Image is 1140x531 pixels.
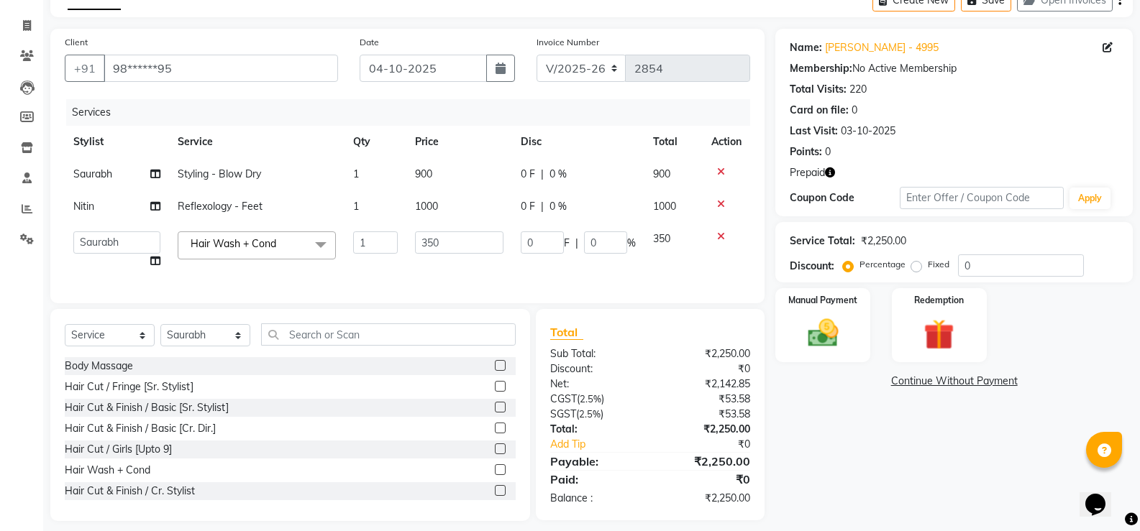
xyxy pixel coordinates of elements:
span: % [627,236,636,251]
div: ( ) [539,407,650,422]
label: Client [65,36,88,49]
div: Membership: [790,61,852,76]
input: Search or Scan [261,323,516,346]
div: Hair Cut & Finish / Basic [Cr. Dir.] [65,421,216,436]
iframe: chat widget [1080,474,1126,517]
span: Prepaid [790,165,825,180]
a: [PERSON_NAME] - 4995 [825,40,939,55]
th: Stylist [65,126,169,158]
div: ₹2,250.00 [650,346,761,361]
span: 0 F [521,199,535,214]
span: Reflexology - Feet [178,200,263,213]
div: Hair Cut & Finish / Cr. Stylist [65,484,195,499]
span: CGST [550,392,577,405]
span: SGST [550,407,576,420]
label: Invoice Number [537,36,599,49]
span: 350 [653,232,670,245]
div: 03-10-2025 [841,124,895,139]
img: _cash.svg [798,315,848,351]
div: ₹0 [650,361,761,377]
div: ₹0 [669,437,761,452]
span: 0 F [521,167,535,182]
div: Coupon Code [790,190,899,206]
div: Hair Cut & Finish / Basic [Sr. Stylist] [65,400,229,415]
th: Total [644,126,703,158]
div: ₹53.58 [650,392,761,407]
span: 1000 [653,200,676,213]
div: ₹2,250.00 [861,234,906,249]
div: Payable: [539,453,650,470]
div: ( ) [539,392,650,407]
span: 900 [415,167,432,180]
span: Nitin [73,200,94,213]
div: ₹53.58 [650,407,761,422]
span: | [541,167,544,182]
a: Add Tip [539,437,669,452]
input: Search by Name/Mobile/Email/Code [104,55,338,82]
div: ₹2,250.00 [650,422,761,437]
div: ₹2,250.00 [650,491,761,506]
span: Hair Wash + Cond [191,237,276,250]
div: Last Visit: [790,124,838,139]
span: 0 % [550,167,567,182]
div: Total: [539,422,650,437]
span: 0 % [550,199,567,214]
th: Service [169,126,345,158]
span: | [575,236,578,251]
label: Manual Payment [788,294,857,307]
div: Sub Total: [539,346,650,361]
div: 0 [852,103,857,118]
div: Hair Cut / Fringe [Sr. Stylist] [65,379,193,394]
div: ₹0 [650,471,761,488]
input: Enter Offer / Coupon Code [900,187,1064,209]
div: Hair Wash + Cond [65,463,150,478]
div: Card on file: [790,103,849,118]
button: Apply [1070,188,1111,209]
div: Name: [790,40,822,55]
div: Discount: [539,361,650,377]
th: Price [406,126,513,158]
div: Total Visits: [790,82,847,97]
div: ₹2,250.00 [650,453,761,470]
th: Action [703,126,750,158]
div: Discount: [790,259,834,274]
span: 1000 [415,200,438,213]
div: 0 [825,144,831,160]
span: F [564,236,570,251]
span: 2.5% [579,408,601,420]
div: ₹2,142.85 [650,377,761,392]
div: Hair Cut / Girls [Upto 9] [65,442,172,457]
th: Qty [345,126,406,158]
th: Disc [512,126,644,158]
span: Total [550,325,583,340]
div: Service Total: [790,234,855,249]
button: +91 [65,55,105,82]
span: 900 [653,167,670,180]
span: 2.5% [580,393,601,405]
div: 220 [849,82,867,97]
div: Services [66,99,761,126]
label: Percentage [859,258,906,271]
label: Fixed [928,258,949,271]
div: Balance : [539,491,650,506]
div: No Active Membership [790,61,1118,76]
div: Points: [790,144,822,160]
div: Body Massage [65,359,133,374]
img: _gift.svg [914,315,964,354]
span: 1 [353,167,359,180]
div: Net: [539,377,650,392]
label: Date [360,36,379,49]
span: | [541,199,544,214]
a: x [276,237,283,250]
div: Paid: [539,471,650,488]
a: Continue Without Payment [778,374,1130,389]
span: 1 [353,200,359,213]
span: Styling - Blow Dry [178,167,261,180]
span: Saurabh [73,167,112,180]
label: Redemption [914,294,964,307]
